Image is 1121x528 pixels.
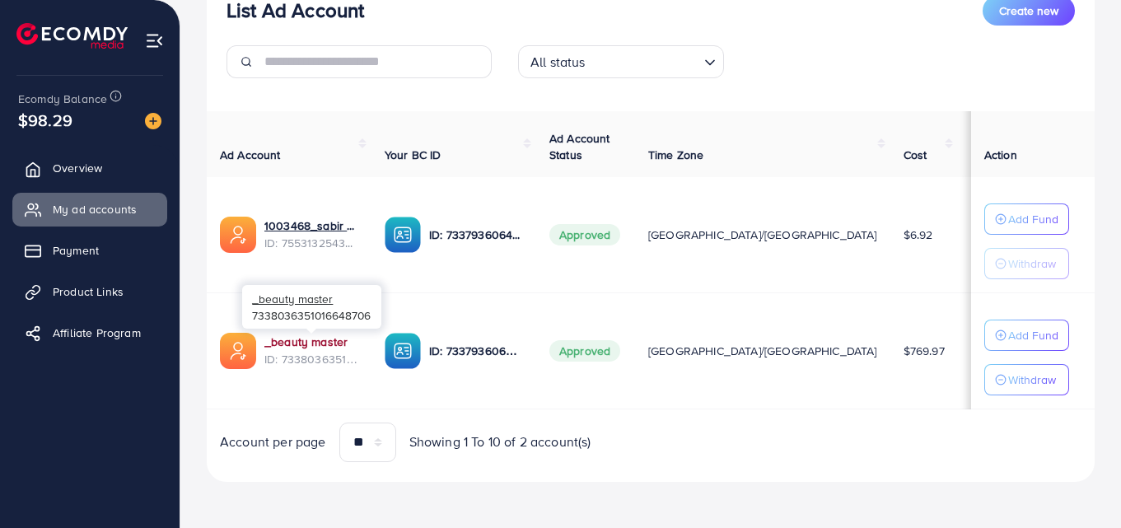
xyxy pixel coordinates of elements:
img: menu [145,31,164,50]
img: ic-ads-acc.e4c84228.svg [220,333,256,369]
span: Ad Account [220,147,281,163]
a: Affiliate Program [12,316,167,349]
span: Create new [999,2,1058,19]
p: Add Fund [1008,209,1058,229]
span: Overview [53,160,102,176]
a: My ad accounts [12,193,167,226]
button: Add Fund [984,203,1069,235]
div: Search for option [518,45,724,78]
span: [GEOGRAPHIC_DATA]/[GEOGRAPHIC_DATA] [648,227,877,243]
span: Product Links [53,283,124,300]
div: <span class='underline'>1003468_sabir bhai_1758600780219</span></br>7553132543537594376 [264,217,358,251]
span: All status [527,50,589,74]
span: Action [984,147,1017,163]
span: Account per page [220,432,326,451]
input: Search for option [591,47,698,74]
iframe: Chat [1051,454,1109,516]
span: Ecomdy Balance [18,91,107,107]
span: ID: 7553132543537594376 [264,235,358,251]
span: My ad accounts [53,201,137,217]
span: $6.92 [904,227,933,243]
p: Add Fund [1008,325,1058,345]
span: Affiliate Program [53,325,141,341]
span: Approved [549,340,620,362]
img: logo [16,23,128,49]
a: 1003468_sabir bhai_1758600780219 [264,217,358,234]
span: $98.29 [18,108,72,132]
span: Payment [53,242,99,259]
a: _beauty master [264,334,348,350]
img: image [145,113,161,129]
span: Your BC ID [385,147,441,163]
img: ic-ba-acc.ded83a64.svg [385,217,421,253]
span: [GEOGRAPHIC_DATA]/[GEOGRAPHIC_DATA] [648,343,877,359]
a: Payment [12,234,167,267]
span: Cost [904,147,927,163]
button: Add Fund [984,320,1069,351]
div: 7338036351016648706 [242,285,381,329]
span: Approved [549,224,620,245]
a: Overview [12,152,167,185]
p: Withdraw [1008,370,1056,390]
img: ic-ba-acc.ded83a64.svg [385,333,421,369]
button: Withdraw [984,248,1069,279]
span: _beauty master [252,291,333,306]
p: ID: 7337936064855851010 [429,341,523,361]
button: Withdraw [984,364,1069,395]
p: Withdraw [1008,254,1056,273]
span: ID: 7338036351016648706 [264,351,358,367]
p: ID: 7337936064855851010 [429,225,523,245]
span: Showing 1 To 10 of 2 account(s) [409,432,591,451]
a: Product Links [12,275,167,308]
span: Ad Account Status [549,130,610,163]
span: Time Zone [648,147,703,163]
img: ic-ads-acc.e4c84228.svg [220,217,256,253]
span: $769.97 [904,343,945,359]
